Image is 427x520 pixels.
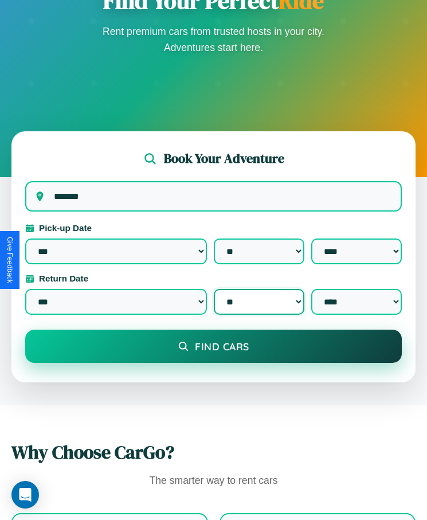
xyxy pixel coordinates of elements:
p: Rent premium cars from trusted hosts in your city. Adventures start here. [99,24,328,56]
p: The smarter way to rent cars [11,472,416,490]
h2: Book Your Adventure [164,150,284,167]
button: Find Cars [25,330,402,363]
div: Give Feedback [6,237,14,283]
h2: Why Choose CarGo? [11,440,416,465]
div: Open Intercom Messenger [11,481,39,509]
label: Return Date [25,273,402,283]
label: Pick-up Date [25,223,402,233]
